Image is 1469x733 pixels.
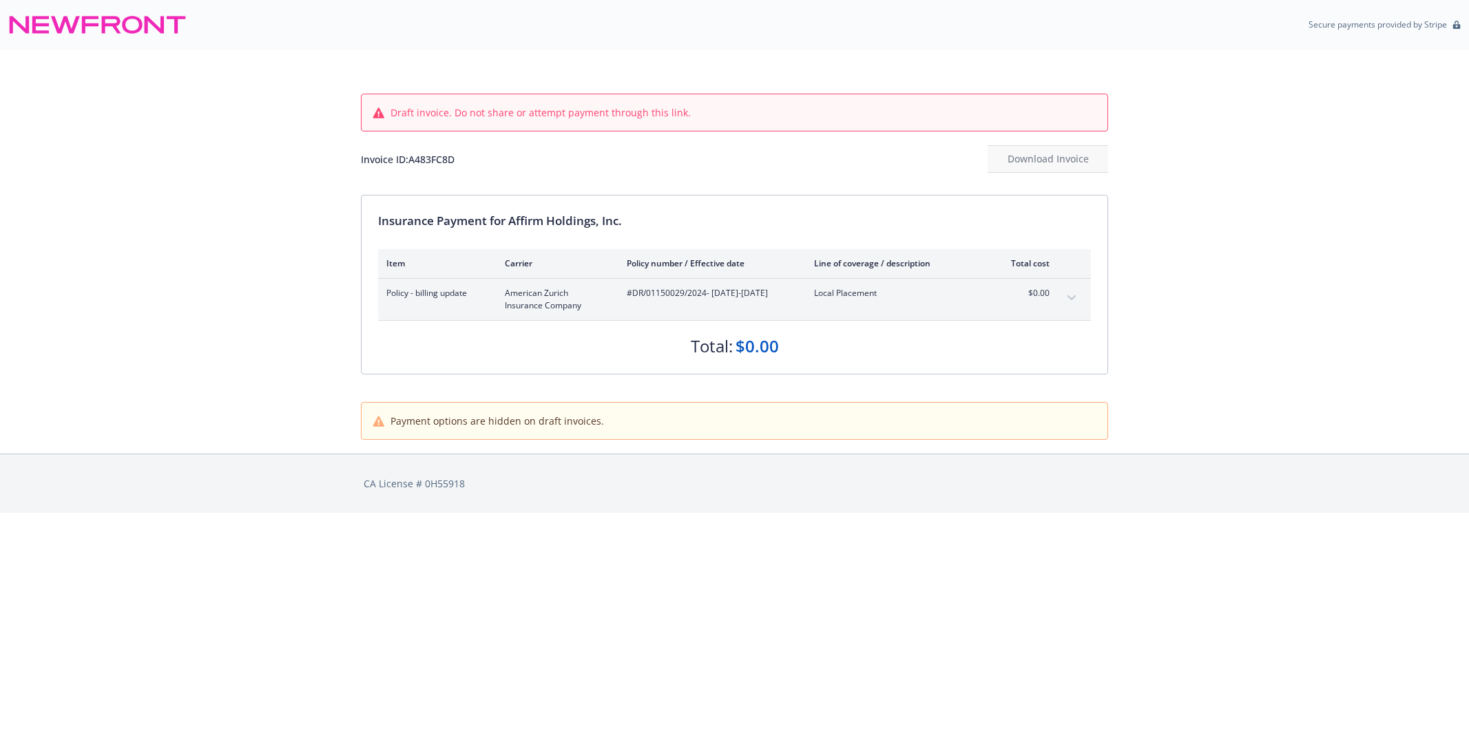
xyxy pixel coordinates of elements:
[988,146,1108,172] div: Download Invoice
[390,105,691,120] span: Draft invoice. Do not share or attempt payment through this link.
[505,287,605,312] span: American Zurich Insurance Company
[364,476,1105,491] div: CA License # 0H55918
[814,287,976,299] span: Local Placement
[361,152,455,167] div: Invoice ID: A483FC8D
[998,257,1050,269] div: Total cost
[736,334,779,358] div: $0.00
[1061,287,1083,309] button: expand content
[390,414,604,428] span: Payment options are hidden on draft invoices.
[386,287,483,299] span: Policy - billing update
[1309,19,1447,30] p: Secure payments provided by Stripe
[627,257,792,269] div: Policy number / Effective date
[378,212,1091,230] div: Insurance Payment for Affirm Holdings, Inc.
[998,287,1050,299] span: $0.00
[505,257,605,269] div: Carrier
[627,287,792,299] span: #DR/01150029/2024 - [DATE]-[DATE]
[691,334,733,358] div: Total:
[988,145,1108,173] button: Download Invoice
[814,257,976,269] div: Line of coverage / description
[378,279,1091,320] div: Policy - billing updateAmerican Zurich Insurance Company#DR/01150029/2024- [DATE]-[DATE]Local Pla...
[386,257,483,269] div: Item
